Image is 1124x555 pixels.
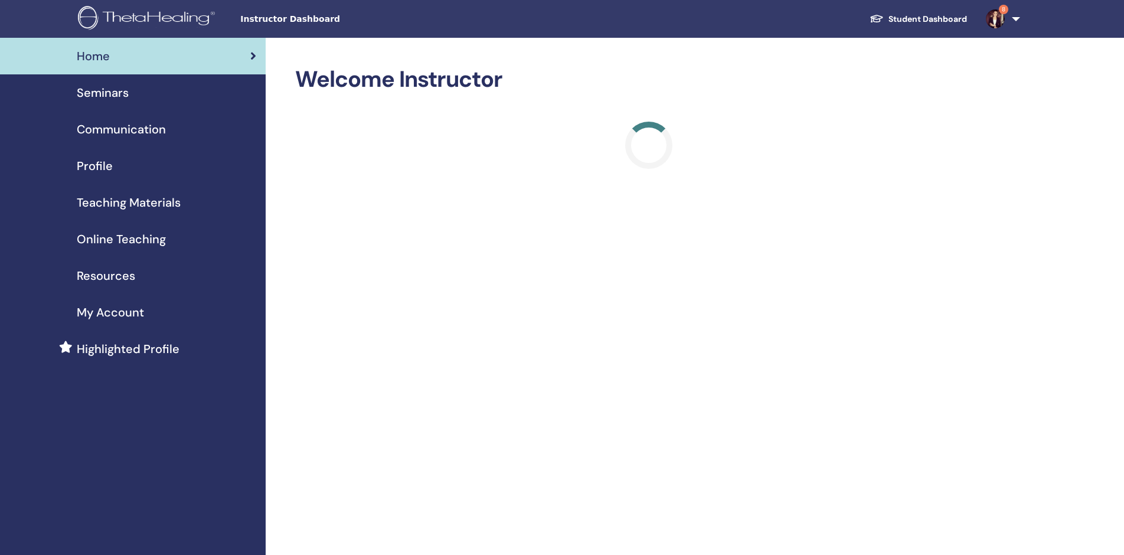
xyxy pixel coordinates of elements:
[77,157,113,175] span: Profile
[295,66,1002,93] h2: Welcome Instructor
[77,340,179,358] span: Highlighted Profile
[240,13,417,25] span: Instructor Dashboard
[77,230,166,248] span: Online Teaching
[860,8,976,30] a: Student Dashboard
[77,194,181,211] span: Teaching Materials
[77,47,110,65] span: Home
[870,14,884,24] img: graduation-cap-white.svg
[77,84,129,102] span: Seminars
[77,120,166,138] span: Communication
[78,6,219,32] img: logo.png
[999,5,1008,14] span: 8
[77,267,135,285] span: Resources
[986,9,1005,28] img: default.jpg
[77,303,144,321] span: My Account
